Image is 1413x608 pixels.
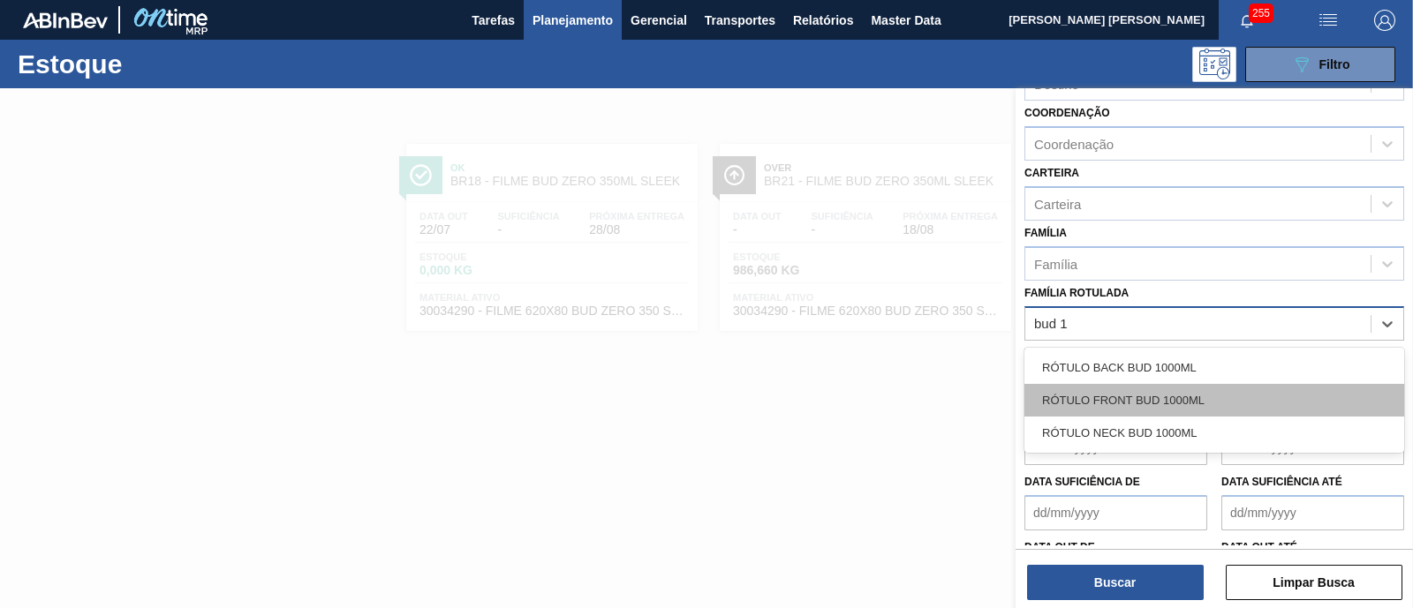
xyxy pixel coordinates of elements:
[23,12,108,28] img: TNhmsLtSVTkK8tSr43FrP2fwEKptu5GPRR3wAAAABJRU5ErkJggg==
[1374,10,1395,31] img: Logout
[1221,476,1342,488] label: Data suficiência até
[1024,347,1113,359] label: Material ativo
[1249,4,1273,23] span: 255
[533,10,613,31] span: Planejamento
[1024,287,1129,299] label: Família Rotulada
[1319,57,1350,71] span: Filtro
[1024,384,1404,417] div: RÓTULO FRONT BUD 1000ML
[705,10,775,31] span: Transportes
[1024,541,1095,553] label: Data out de
[1245,47,1395,82] button: Filtro
[1221,495,1404,530] input: dd/mm/yyyy
[1219,8,1275,33] button: Notificações
[793,10,853,31] span: Relatórios
[1024,417,1404,449] div: RÓTULO NECK BUD 1000ML
[1318,10,1339,31] img: userActions
[1024,167,1079,179] label: Carteira
[1024,476,1140,488] label: Data suficiência de
[1024,107,1110,119] label: Coordenação
[871,10,941,31] span: Master Data
[1034,256,1077,271] div: Família
[1034,137,1114,152] div: Coordenação
[1024,351,1404,384] div: RÓTULO BACK BUD 1000ML
[1024,227,1067,239] label: Família
[18,54,274,74] h1: Estoque
[631,10,687,31] span: Gerencial
[1221,541,1297,553] label: Data out até
[1024,495,1207,530] input: dd/mm/yyyy
[1192,47,1236,82] div: Pogramando: nenhum usuário selecionado
[1034,196,1081,211] div: Carteira
[472,10,515,31] span: Tarefas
